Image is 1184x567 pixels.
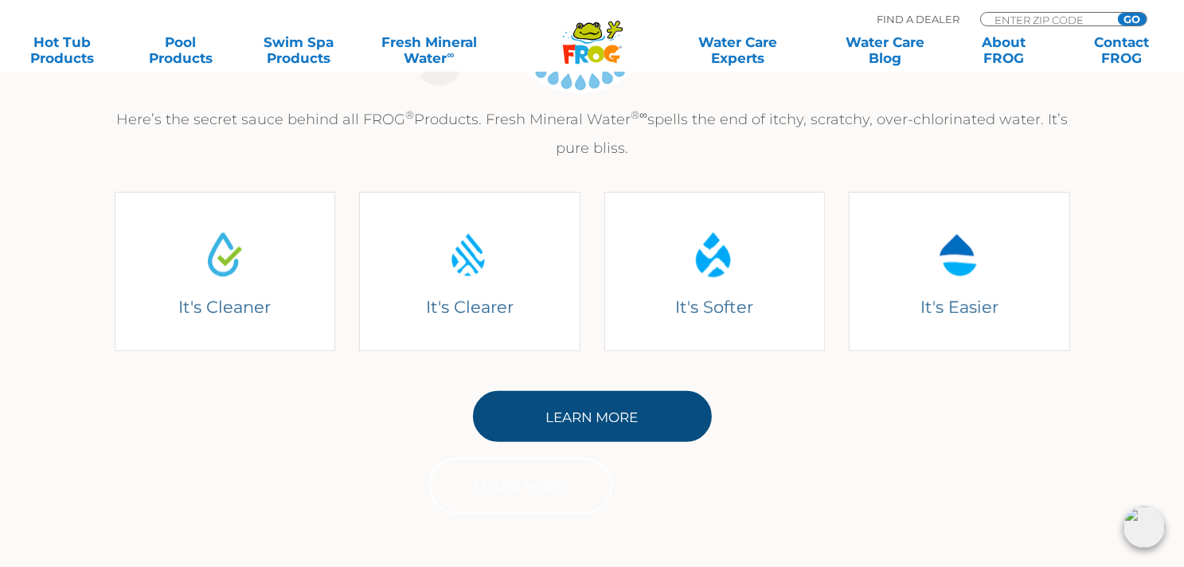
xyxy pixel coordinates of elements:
[447,49,454,61] sup: ∞
[371,34,486,66] a: Fresh MineralWater∞
[371,297,569,319] h4: It's Clearer
[631,108,647,121] sup: ®∞
[685,225,744,284] img: Water Drop Icon
[195,225,254,284] img: Water Drop Icon
[877,12,959,26] p: Find A Dealer
[662,34,812,66] a: Water CareExperts
[839,34,932,66] a: Water CareBlog
[473,391,712,442] a: Learn More
[103,105,1082,162] p: Here’s the secret sauce behind all FROG Products. Fresh Mineral Water spells the end of itchy, sc...
[993,13,1100,26] input: Zip Code Form
[440,225,499,284] img: Water Drop Icon
[615,297,813,319] h4: It's Softer
[16,34,108,66] a: Hot TubProducts
[405,108,414,121] sup: ®
[253,34,346,66] a: Swim SpaProducts
[1118,13,1147,25] input: GO
[861,297,1058,319] h4: It's Easier
[1076,34,1168,66] a: ContactFROG
[957,34,1049,66] a: AboutFROG
[1123,506,1165,548] img: openIcon
[126,297,323,319] h4: It's Cleaner
[429,458,612,514] a: Learn More
[135,34,227,66] a: PoolProducts
[930,225,989,284] img: Water Drop Icon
